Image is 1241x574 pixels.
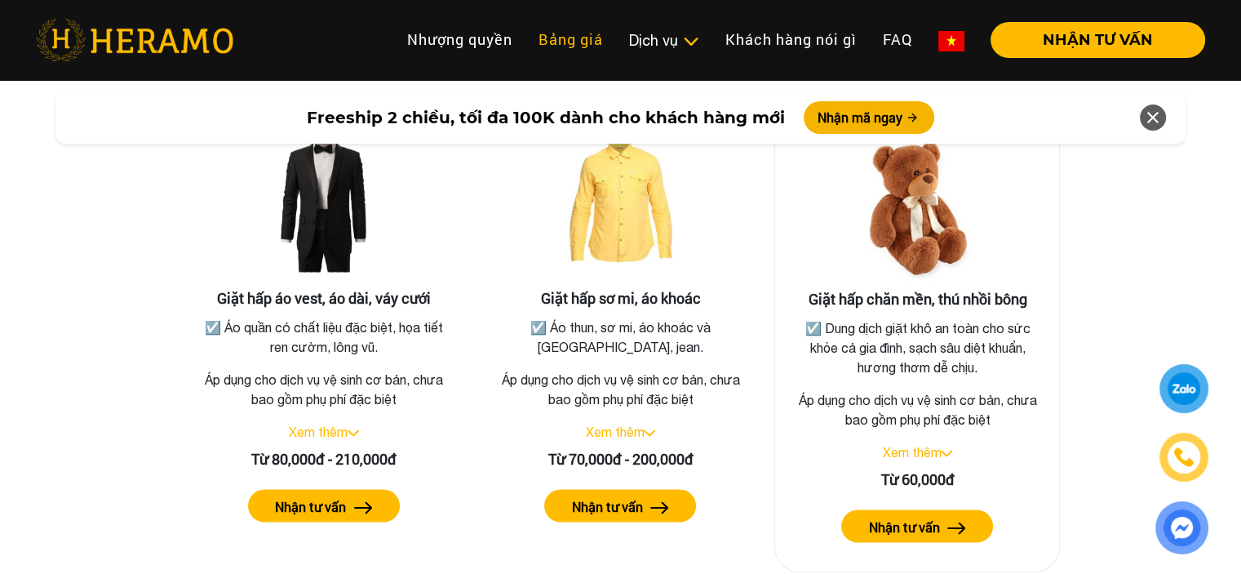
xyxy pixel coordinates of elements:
a: NHẬN TƯ VẤN [977,33,1205,47]
a: Xem thêm [289,424,348,438]
a: Nhận tư vấn arrow [194,489,454,522]
img: arrow_down.svg [348,429,359,436]
img: arrow [354,501,373,514]
h3: Giặt hấp chăn mền, thú nhồi bông [788,290,1046,308]
img: heramo-logo.png [36,19,233,61]
img: phone-icon [1175,448,1193,466]
img: subToggleIcon [682,33,699,50]
p: ☑️ Dung dịch giặt khô an toàn cho sức khỏe cả gia đình, sạch sâu diệt khuẩn, hương thơm dễ chịu. [791,318,1043,376]
p: ☑️ Áo quần có chất liệu đặc biệt, họa tiết ren cườm, lông vũ. [197,317,450,356]
img: arrow_down.svg [644,429,655,436]
div: Từ 80,000đ - 210,000đ [194,447,454,469]
a: Nhận tư vấn arrow [788,509,1046,542]
a: Nhượng quyền [394,22,525,57]
a: Xem thêm [585,424,644,438]
a: Bảng giá [525,22,616,57]
img: vn-flag.png [938,31,964,51]
button: Nhận tư vấn [248,489,400,522]
img: Giặt hấp sơ mi, áo khoác [539,126,702,289]
label: Nhận tư vấn [275,496,346,516]
div: Từ 60,000đ [788,468,1046,490]
div: Từ 70,000đ - 200,000đ [491,447,751,469]
img: arrow [947,522,966,534]
img: arrow [650,501,669,514]
button: Nhận tư vấn [841,509,993,542]
a: Nhận tư vấn arrow [491,489,751,522]
img: Giặt hấp áo vest, áo dài, váy cưới [242,126,406,289]
a: FAQ [870,22,925,57]
label: Nhận tư vấn [868,517,939,536]
div: Dịch vụ [629,29,699,51]
button: Nhận mã ngay [804,101,934,134]
p: Áp dụng cho dịch vụ vệ sinh cơ bản, chưa bao gồm phụ phí đặc biệt [491,369,751,408]
h3: Giặt hấp sơ mi, áo khoác [491,289,751,307]
p: Áp dụng cho dịch vụ vệ sinh cơ bản, chưa bao gồm phụ phí đặc biệt [194,369,454,408]
img: arrow_down.svg [941,450,952,456]
a: phone-icon [1162,435,1206,479]
p: ☑️ Áo thun, sơ mi, áo khoác và [GEOGRAPHIC_DATA], jean. [494,317,747,356]
img: Giặt hấp chăn mền, thú nhồi bông [835,127,999,290]
label: Nhận tư vấn [571,496,642,516]
p: Áp dụng cho dịch vụ vệ sinh cơ bản, chưa bao gồm phụ phí đặc biệt [788,389,1046,429]
a: Khách hàng nói gì [712,22,870,57]
button: NHẬN TƯ VẤN [991,22,1205,58]
h3: Giặt hấp áo vest, áo dài, váy cưới [194,289,454,307]
a: Xem thêm [882,444,941,459]
span: Freeship 2 chiều, tối đa 100K dành cho khách hàng mới [306,105,784,130]
button: Nhận tư vấn [544,489,696,522]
